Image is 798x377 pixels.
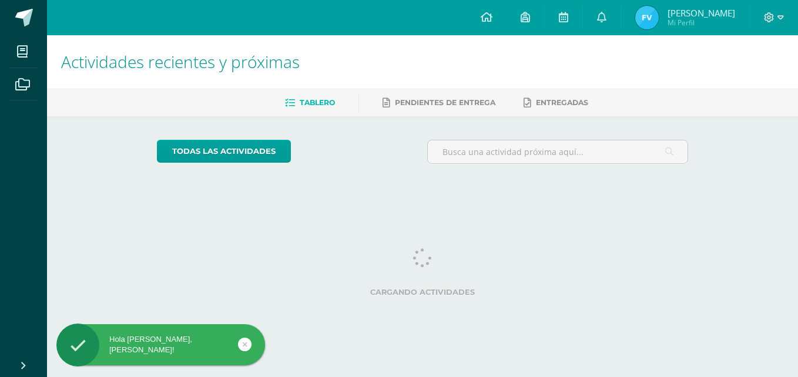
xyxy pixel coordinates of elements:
[428,140,688,163] input: Busca una actividad próxima aquí...
[635,6,659,29] img: c1aa558d72ff44a56732377d04ee3a53.png
[157,288,689,297] label: Cargando actividades
[56,334,265,355] div: Hola [PERSON_NAME], [PERSON_NAME]!
[157,140,291,163] a: todas las Actividades
[536,98,588,107] span: Entregadas
[524,93,588,112] a: Entregadas
[61,51,300,73] span: Actividades recientes y próximas
[668,7,735,19] span: [PERSON_NAME]
[395,98,495,107] span: Pendientes de entrega
[668,18,735,28] span: Mi Perfil
[383,93,495,112] a: Pendientes de entrega
[285,93,335,112] a: Tablero
[300,98,335,107] span: Tablero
